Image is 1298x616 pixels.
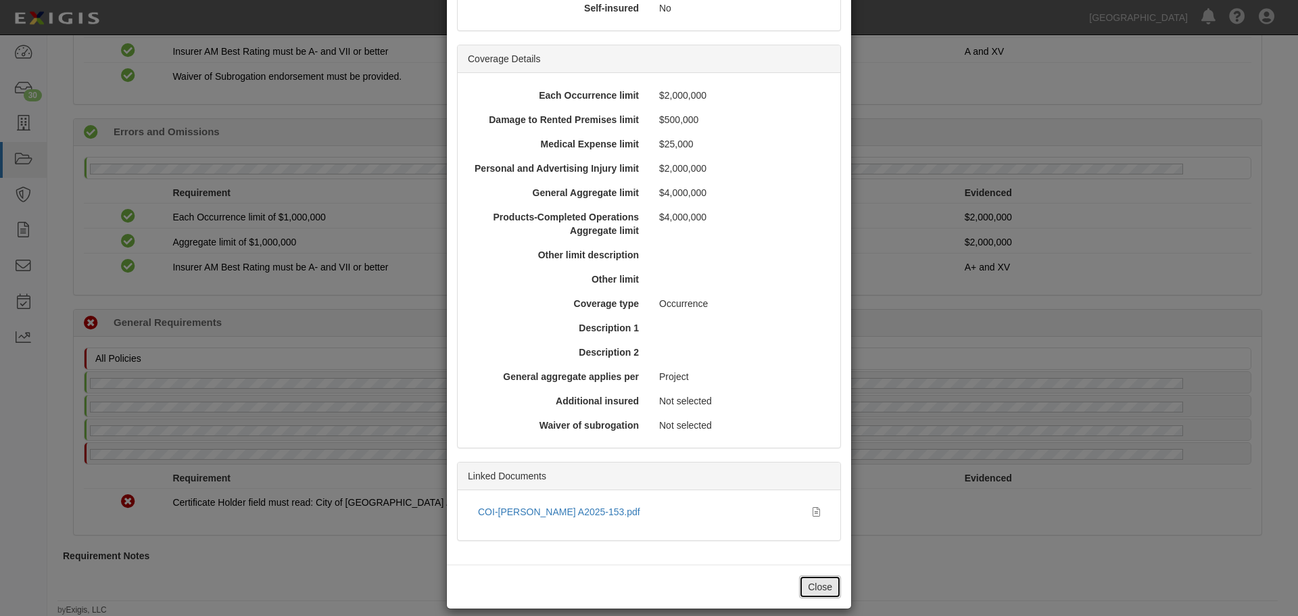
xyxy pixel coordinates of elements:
div: COI-Psomas A2025-153.pdf [478,505,802,519]
div: Not selected [649,419,835,432]
div: Products-Completed Operations Aggregate limit [463,210,649,237]
div: Description 2 [463,346,649,359]
button: Close [799,575,841,598]
a: COI-[PERSON_NAME] A2025-153.pdf [478,506,640,517]
div: Medical Expense limit [463,137,649,151]
div: Self-insured [463,1,649,15]
div: Coverage Details [458,45,840,73]
div: Coverage type [463,297,649,310]
div: $25,000 [649,137,835,151]
div: $4,000,000 [649,186,835,199]
div: No [649,1,835,15]
div: Personal and Advertising Injury limit [463,162,649,175]
div: Other limit [463,273,649,286]
div: Not selected [649,394,835,408]
div: Each Occurrence limit [463,89,649,102]
div: $2,000,000 [649,89,835,102]
div: Other limit description [463,248,649,262]
div: Waiver of subrogation [463,419,649,432]
div: $4,000,000 [649,210,835,224]
div: General Aggregate limit [463,186,649,199]
div: Damage to Rented Premises limit [463,113,649,126]
div: Linked Documents [458,463,840,490]
div: Additional insured [463,394,649,408]
div: $500,000 [649,113,835,126]
div: Project [649,370,835,383]
div: $2,000,000 [649,162,835,175]
div: General aggregate applies per [463,370,649,383]
div: Description 1 [463,321,649,335]
div: Occurrence [649,297,835,310]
